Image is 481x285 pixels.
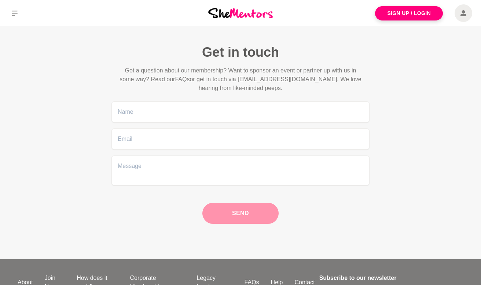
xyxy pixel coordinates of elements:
[111,101,370,123] input: Name
[117,66,364,93] p: Got a question about our membership? Want to sponsor an event or partner up with us in some way? ...
[175,76,190,82] span: FAQs
[208,8,273,18] img: She Mentors Logo
[375,6,443,20] a: Sign Up / Login
[111,128,370,150] input: Email
[319,274,459,282] h4: Subscribe to our newsletter
[111,44,370,60] h1: Get in touch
